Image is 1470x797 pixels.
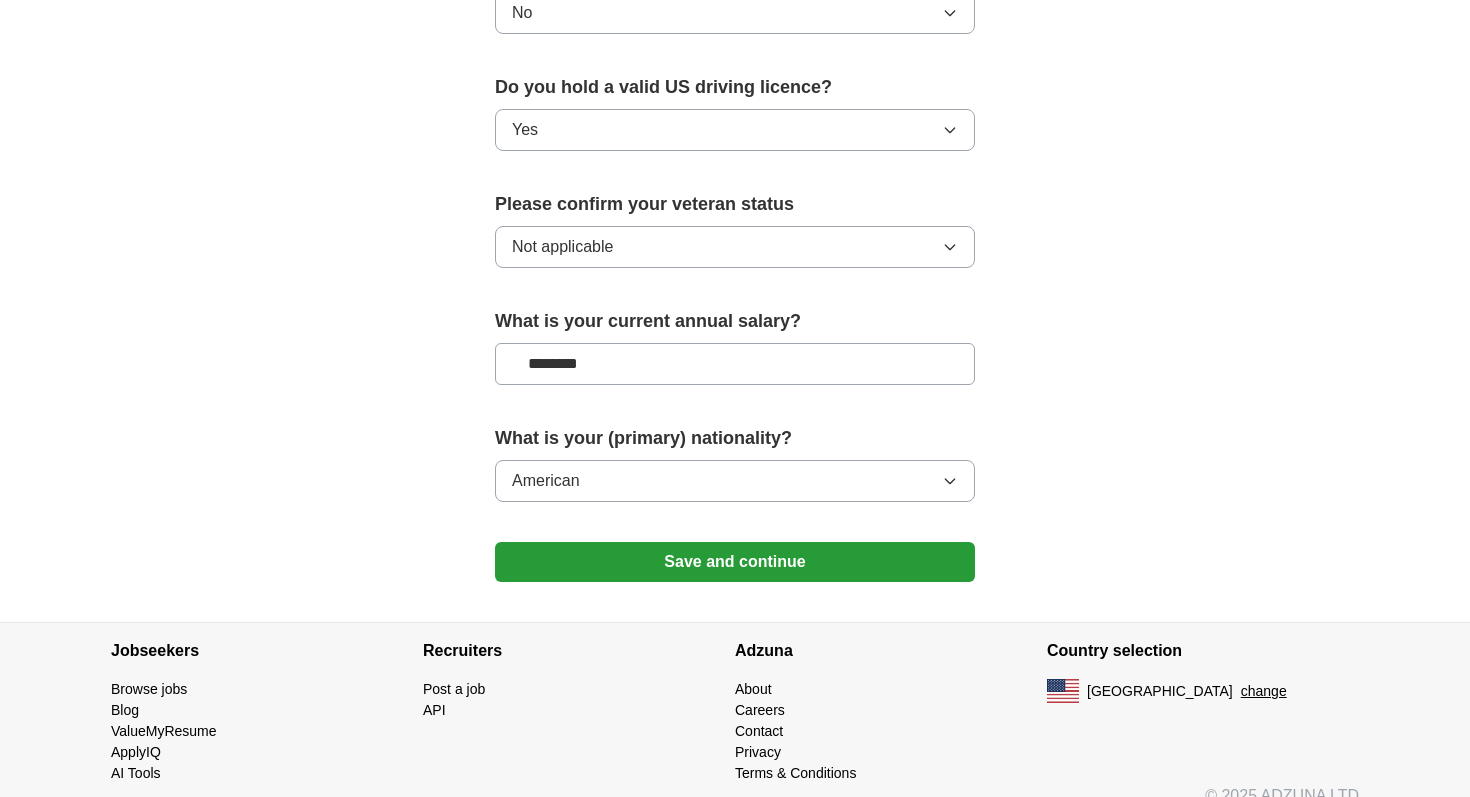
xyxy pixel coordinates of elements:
button: Not applicable [495,226,975,268]
button: American [495,460,975,502]
span: [GEOGRAPHIC_DATA] [1087,681,1233,702]
label: What is your current annual salary? [495,308,975,335]
button: Save and continue [495,542,975,582]
a: Terms & Conditions [735,765,856,781]
a: About [735,681,772,697]
a: Post a job [423,681,485,697]
a: API [423,702,446,718]
a: AI Tools [111,765,161,781]
span: American [512,469,580,493]
span: Not applicable [512,235,613,259]
a: Contact [735,723,783,739]
a: Blog [111,702,139,718]
label: Please confirm your veteran status [495,191,975,218]
a: ValueMyResume [111,723,217,739]
a: Careers [735,702,785,718]
a: Privacy [735,744,781,760]
span: Yes [512,118,538,142]
button: Yes [495,109,975,151]
h4: Country selection [1047,623,1359,679]
label: What is your (primary) nationality? [495,425,975,452]
span: No [512,1,532,25]
a: ApplyIQ [111,744,161,760]
label: Do you hold a valid US driving licence? [495,74,975,101]
button: change [1241,681,1287,702]
img: US flag [1047,679,1079,703]
a: Browse jobs [111,681,187,697]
